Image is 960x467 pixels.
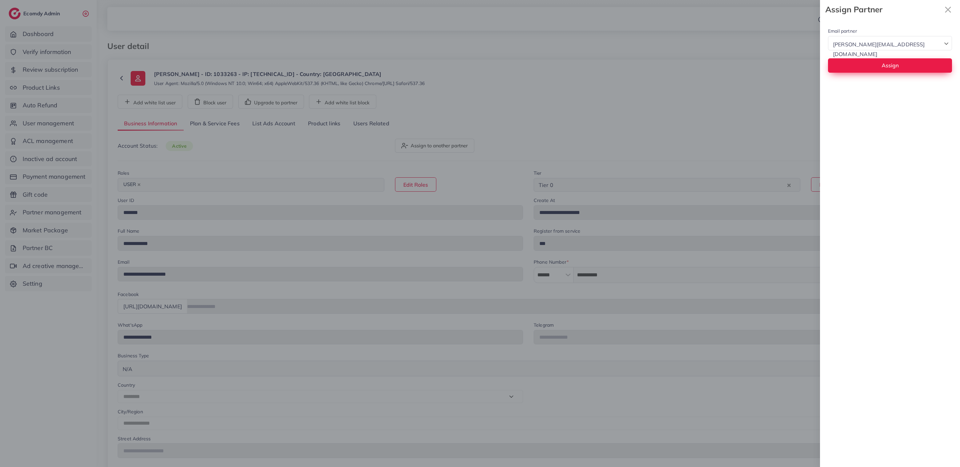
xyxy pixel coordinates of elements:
[941,3,955,16] svg: x
[831,59,941,69] input: Search for option
[828,36,952,50] div: Search for option
[828,58,952,73] button: Assign
[825,4,941,15] strong: Assign Partner
[832,40,941,59] span: [PERSON_NAME][EMAIL_ADDRESS][DOMAIN_NAME]
[941,3,955,16] button: Close
[828,28,857,34] label: Email partner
